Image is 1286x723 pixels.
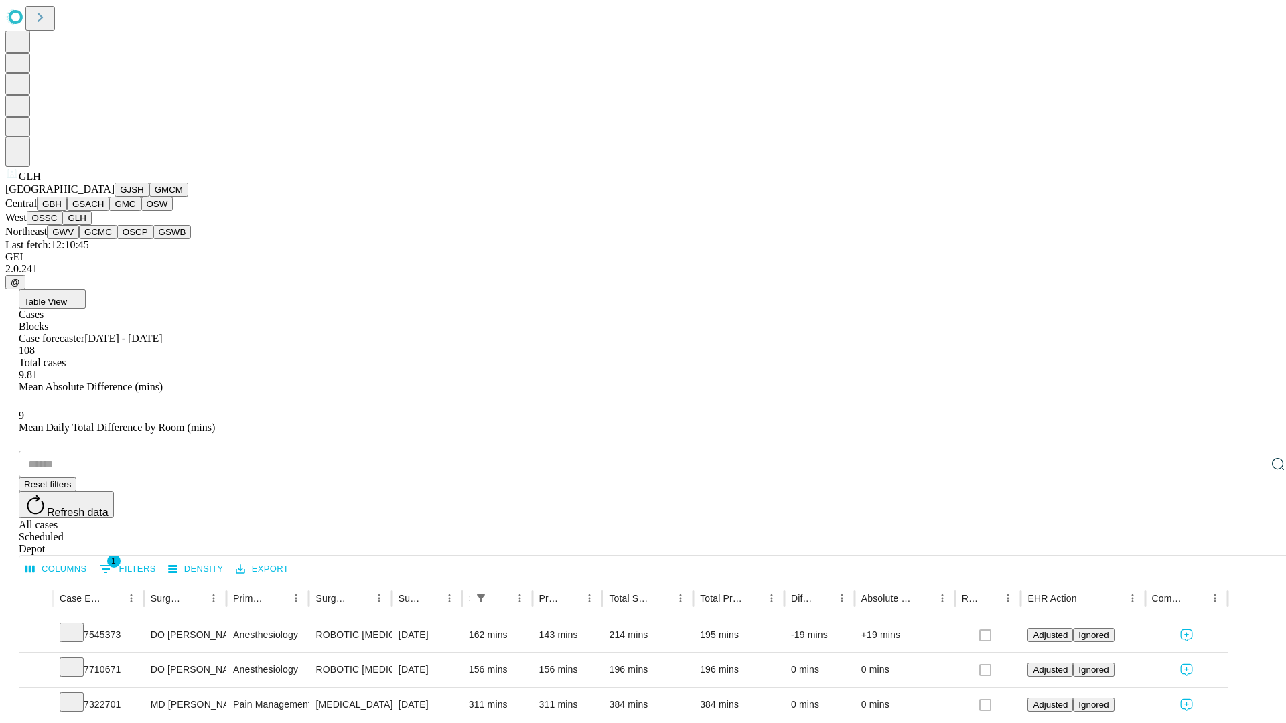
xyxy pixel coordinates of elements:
[1027,593,1076,604] div: EHR Action
[5,239,89,250] span: Last fetch: 12:10:45
[186,589,204,608] button: Sort
[5,263,1281,275] div: 2.0.241
[469,593,470,604] div: Scheduled In Room Duration
[700,593,742,604] div: Total Predicted Duration
[861,593,913,604] div: Absolute Difference
[103,589,122,608] button: Sort
[233,688,302,722] div: Pain Management
[609,653,687,687] div: 196 mins
[1206,589,1224,608] button: Menu
[315,688,384,722] div: [MEDICAL_DATA] SPINE POSTERIOR OR POSTERIOR LATERAL WITH [MEDICAL_DATA] [MEDICAL_DATA], COMBINED
[1033,700,1068,710] span: Adjusted
[580,589,599,608] button: Menu
[79,225,117,239] button: GCMC
[1073,663,1114,677] button: Ignored
[469,618,526,652] div: 162 mins
[791,688,848,722] div: 0 mins
[1078,589,1097,608] button: Sort
[861,653,948,687] div: 0 mins
[19,171,41,182] span: GLH
[287,589,305,608] button: Menu
[26,659,46,682] button: Expand
[19,410,24,421] span: 9
[1027,698,1073,712] button: Adjusted
[26,624,46,647] button: Expand
[1187,589,1206,608] button: Sort
[700,618,778,652] div: 195 mins
[315,618,384,652] div: ROBOTIC [MEDICAL_DATA] KNEE TOTAL
[27,211,63,225] button: OSSC
[861,688,948,722] div: 0 mins
[791,593,812,604] div: Difference
[370,589,388,608] button: Menu
[47,507,109,518] span: Refresh data
[19,345,35,356] span: 108
[151,688,220,722] div: MD [PERSON_NAME] [PERSON_NAME] Md
[1123,589,1142,608] button: Menu
[151,618,220,652] div: DO [PERSON_NAME] [PERSON_NAME] Do
[700,653,778,687] div: 196 mins
[652,589,671,608] button: Sort
[861,618,948,652] div: +19 mins
[1073,698,1114,712] button: Ignored
[233,618,302,652] div: Anesthesiology
[84,333,162,344] span: [DATE] - [DATE]
[232,559,292,580] button: Export
[762,589,781,608] button: Menu
[791,618,848,652] div: -19 mins
[5,212,27,223] span: West
[5,275,25,289] button: @
[1078,630,1109,640] span: Ignored
[60,593,102,604] div: Case Epic Id
[492,589,510,608] button: Sort
[153,225,192,239] button: GSWB
[1033,665,1068,675] span: Adjusted
[399,653,455,687] div: [DATE]
[510,589,529,608] button: Menu
[833,589,851,608] button: Menu
[268,589,287,608] button: Sort
[60,653,137,687] div: 7710671
[19,477,76,491] button: Reset filters
[469,688,526,722] div: 311 mins
[22,559,90,580] button: Select columns
[440,589,459,608] button: Menu
[609,688,687,722] div: 384 mins
[37,197,67,211] button: GBH
[539,653,596,687] div: 156 mins
[609,593,651,604] div: Total Scheduled Duration
[351,589,370,608] button: Sort
[315,593,349,604] div: Surgery Name
[671,589,690,608] button: Menu
[109,197,141,211] button: GMC
[19,491,114,518] button: Refresh data
[315,653,384,687] div: ROBOTIC [MEDICAL_DATA] KNEE TOTAL
[60,618,137,652] div: 7545373
[204,589,223,608] button: Menu
[122,589,141,608] button: Menu
[24,479,71,489] span: Reset filters
[700,688,778,722] div: 384 mins
[539,618,596,652] div: 143 mins
[5,251,1281,263] div: GEI
[399,593,420,604] div: Surgery Date
[1078,665,1109,675] span: Ignored
[469,653,526,687] div: 156 mins
[472,589,490,608] div: 1 active filter
[96,558,159,580] button: Show filters
[1073,628,1114,642] button: Ignored
[999,589,1017,608] button: Menu
[233,593,267,604] div: Primary Service
[5,197,37,209] span: Central
[151,593,184,604] div: Surgeon Name
[233,653,302,687] div: Anesthesiology
[743,589,762,608] button: Sort
[19,381,163,392] span: Mean Absolute Difference (mins)
[933,589,952,608] button: Menu
[1027,628,1073,642] button: Adjusted
[5,226,47,237] span: Northeast
[539,688,596,722] div: 311 mins
[609,618,687,652] div: 214 mins
[19,289,86,309] button: Table View
[19,422,215,433] span: Mean Daily Total Difference by Room (mins)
